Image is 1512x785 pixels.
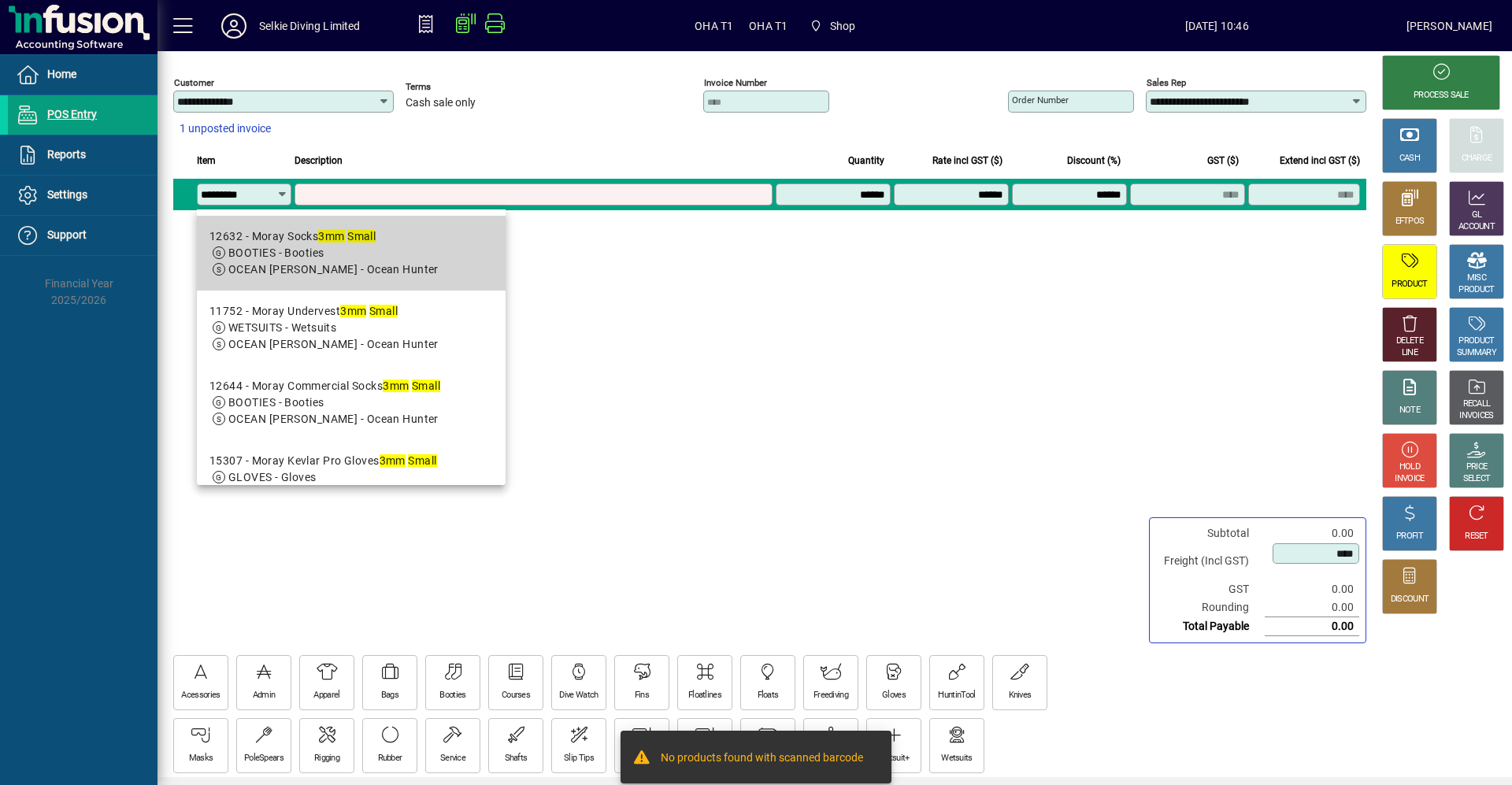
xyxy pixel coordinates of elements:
[848,152,884,169] span: Quantity
[8,176,157,215] a: Settings
[1463,473,1491,485] div: SELECT
[1028,13,1406,39] span: [DATE] 10:46
[8,55,157,94] a: Home
[244,753,283,765] div: PoleSpears
[1395,473,1424,485] div: INVOICE
[1156,542,1265,580] td: Freight (Incl GST)
[1458,335,1494,347] div: PRODUCT
[1467,272,1486,284] div: MISC
[197,365,506,440] mat-option: 12644 - Moray Commercial Socks 3mm Small
[314,753,339,765] div: Rigging
[47,228,87,241] span: Support
[197,440,506,515] mat-option: 15307 - Moray Kevlar Pro Gloves 3mm Small
[197,216,506,291] mat-option: 12632 - Moray Socks 3mm Small
[1399,461,1420,473] div: HOLD
[174,77,214,88] mat-label: Customer
[1009,690,1032,702] div: Knives
[661,750,863,768] div: No products found with scanned barcode
[209,303,439,320] div: 11752 - Moray Undervest
[406,82,500,92] span: Terms
[1391,594,1429,605] div: DISCOUNT
[1462,153,1492,165] div: CHARGE
[830,13,856,39] span: Shop
[1457,347,1496,359] div: SUMMARY
[8,135,157,175] a: Reports
[1465,531,1488,542] div: RESET
[47,188,87,201] span: Settings
[378,753,402,765] div: Rubber
[758,690,779,702] div: Floats
[1396,335,1423,347] div: DELETE
[228,396,324,409] span: BOOTIES - Booties
[189,753,213,765] div: Masks
[635,690,649,702] div: Fins
[197,291,506,365] mat-option: 11752 - Moray Undervest 3mm Small
[1399,153,1420,165] div: CASH
[938,690,975,702] div: HuntinTool
[228,413,439,425] span: OCEAN [PERSON_NAME] - Ocean Hunter
[259,13,361,39] div: Selkie Diving Limited
[313,690,339,702] div: Apparel
[197,152,216,169] span: Item
[439,690,465,702] div: Booties
[1207,152,1239,169] span: GST ($)
[932,152,1002,169] span: Rate incl GST ($)
[1265,580,1359,598] td: 0.00
[440,753,465,765] div: Service
[878,753,909,765] div: Wetsuit+
[173,115,277,143] button: 1 unposted invoice
[253,690,276,702] div: Admin
[1280,152,1360,169] span: Extend incl GST ($)
[209,12,259,40] button: Profile
[1392,279,1427,291] div: PRODUCT
[383,380,409,392] em: 3mm
[228,471,317,483] span: GLOVES - Gloves
[228,321,336,334] span: WETSUITS - Wetsuits
[381,690,398,702] div: Bags
[1156,524,1265,542] td: Subtotal
[209,453,439,469] div: 15307 - Moray Kevlar Pro Gloves
[228,263,439,276] span: OCEAN [PERSON_NAME] - Ocean Hunter
[704,77,767,88] mat-label: Invoice number
[1402,347,1417,359] div: LINE
[412,380,440,392] em: Small
[1459,410,1493,422] div: INVOICES
[1472,209,1482,221] div: GL
[941,753,972,765] div: Wetsuits
[318,230,344,243] em: 3mm
[1265,617,1359,636] td: 0.00
[406,97,476,109] span: Cash sale only
[1265,598,1359,617] td: 0.00
[8,216,157,255] a: Support
[1147,77,1186,88] mat-label: Sales rep
[47,68,76,80] span: Home
[1399,405,1420,417] div: NOTE
[1458,284,1494,296] div: PRODUCT
[1395,216,1425,228] div: EFTPOS
[1406,13,1492,39] div: [PERSON_NAME]
[180,120,271,137] span: 1 unposted invoice
[559,690,598,702] div: Dive Watch
[295,152,343,169] span: Description
[882,690,906,702] div: Gloves
[813,690,848,702] div: Freediving
[803,12,862,40] span: Shop
[340,305,366,317] em: 3mm
[369,305,398,317] em: Small
[505,753,528,765] div: Shafts
[347,230,376,243] em: Small
[749,13,787,39] span: OHA T1
[380,454,406,467] em: 3mm
[1414,90,1469,102] div: PROCESS SALE
[47,108,97,120] span: POS Entry
[209,228,439,245] div: 12632 - Moray Socks
[1156,617,1265,636] td: Total Payable
[688,690,721,702] div: Floatlines
[1396,531,1423,542] div: PROFIT
[209,378,440,394] div: 12644 - Moray Commercial Socks
[181,690,220,702] div: Acessories
[1458,221,1495,233] div: ACCOUNT
[695,13,733,39] span: OHA T1
[564,753,594,765] div: Slip Tips
[228,338,439,350] span: OCEAN [PERSON_NAME] - Ocean Hunter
